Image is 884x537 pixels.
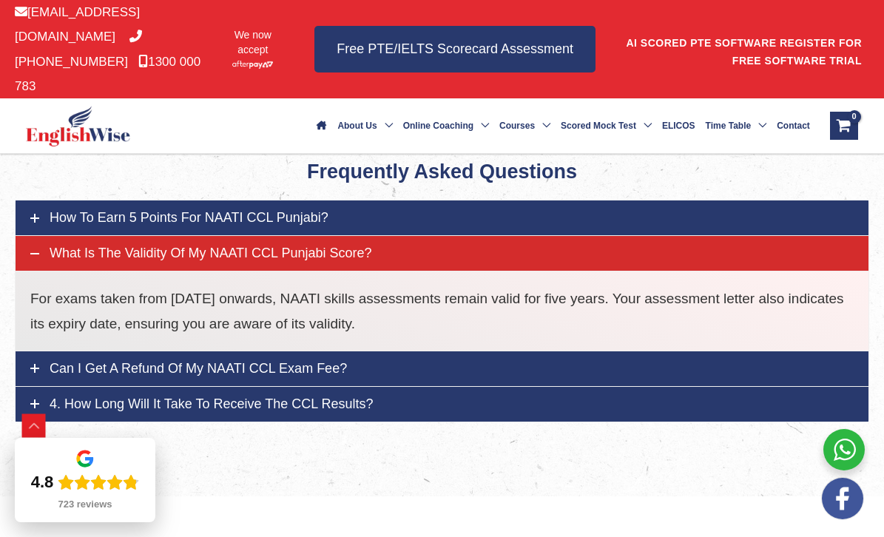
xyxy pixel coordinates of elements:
[16,387,868,422] a: 4. How long will it take to receive the CCL results?
[830,112,858,140] a: View Shopping Cart, empty
[50,210,328,225] span: How to earn 5 points for NAATI CCL Punjabi?
[232,61,273,69] img: Afterpay-Logo
[16,200,868,235] a: How to earn 5 points for NAATI CCL Punjabi?
[15,30,142,68] a: [PHONE_NUMBER]
[556,100,657,152] a: Scored Mock TestMenu Toggle
[30,286,854,336] p: For exams taken from [DATE] onwards, NAATI skills assessments remain valid for five years. Your a...
[377,100,393,152] span: Menu Toggle
[772,100,815,152] a: Contact
[26,106,130,146] img: cropped-ew-logo
[662,100,695,152] span: ELICOS
[50,246,372,260] span: What is the validity of my NAATI CCL Punjabi score?
[31,472,54,493] div: 4.8
[636,100,652,152] span: Menu Toggle
[15,160,869,183] h4: Frequently Asked Questions
[473,100,489,152] span: Menu Toggle
[50,361,347,376] span: Can I get a refund of my NAATI CCL exam fee?
[311,100,814,152] nav: Site Navigation: Main Menu
[626,37,862,67] a: AI SCORED PTE SOFTWARE REGISTER FOR FREE SOFTWARE TRIAL
[58,499,112,510] div: 723 reviews
[16,351,868,386] a: Can I get a refund of my NAATI CCL exam fee?
[398,100,494,152] a: Online CoachingMenu Toggle
[314,26,595,72] a: Free PTE/IELTS Scorecard Assessment
[499,100,535,152] span: Courses
[535,100,550,152] span: Menu Toggle
[706,100,752,152] span: Time Table
[751,100,766,152] span: Menu Toggle
[332,100,397,152] a: About UsMenu Toggle
[31,472,140,493] div: Rating: 4.8 out of 5
[16,236,868,271] a: What is the validity of my NAATI CCL Punjabi score?
[15,55,200,93] a: 1300 000 783
[777,100,810,152] span: Contact
[701,100,772,152] a: Time TableMenu Toggle
[657,100,701,152] a: ELICOS
[403,100,473,152] span: Online Coaching
[625,25,869,73] aside: Header Widget 1
[822,478,863,519] img: white-facebook.png
[228,27,277,57] span: We now accept
[337,100,377,152] span: About Us
[50,396,374,411] span: 4. How long will it take to receive the CCL results?
[561,100,636,152] span: Scored Mock Test
[15,5,140,44] a: [EMAIL_ADDRESS][DOMAIN_NAME]
[494,100,556,152] a: CoursesMenu Toggle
